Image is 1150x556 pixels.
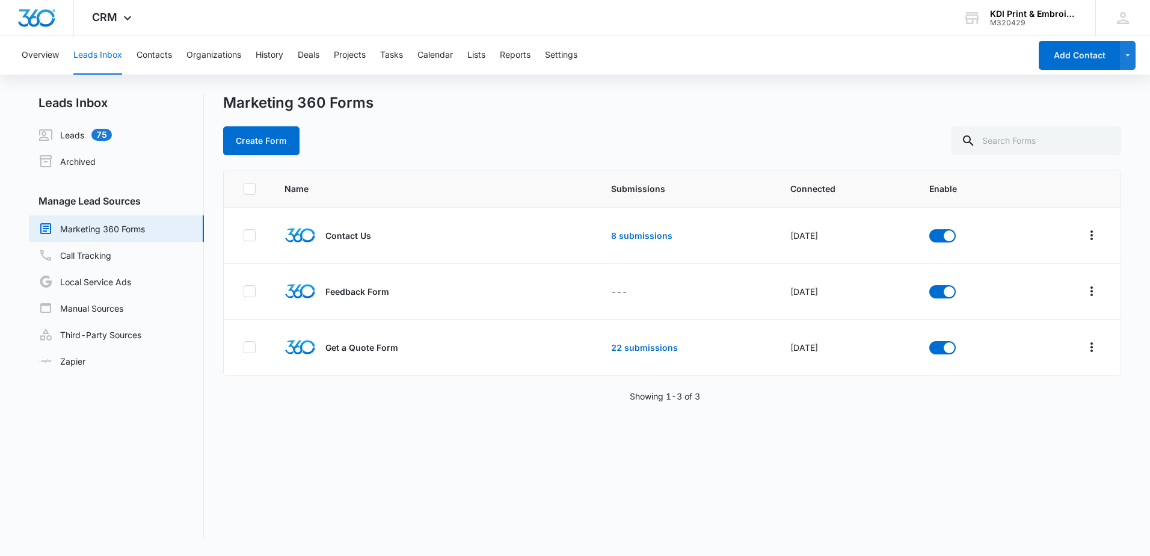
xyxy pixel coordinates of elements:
[298,36,319,75] button: Deals
[990,9,1078,19] div: account name
[223,126,300,155] button: Create Form
[256,36,283,75] button: History
[790,285,900,298] div: [DATE]
[137,36,172,75] button: Contacts
[38,301,123,315] a: Manual Sources
[29,194,204,208] h3: Manage Lead Sources
[467,36,485,75] button: Lists
[1082,282,1101,301] button: Overflow Menu
[284,182,523,195] span: Name
[380,36,403,75] button: Tasks
[38,274,131,289] a: Local Service Ads
[223,94,374,112] h1: Marketing 360 Forms
[38,128,112,142] a: Leads75
[790,229,900,242] div: [DATE]
[1039,41,1120,70] button: Add Contact
[325,341,398,354] p: Get a Quote Form
[500,36,530,75] button: Reports
[334,36,366,75] button: Projects
[1082,338,1101,357] button: Overflow Menu
[38,221,145,236] a: Marketing 360 Forms
[990,19,1078,27] div: account id
[73,36,122,75] button: Leads Inbox
[417,36,453,75] button: Calendar
[929,182,1007,195] span: Enable
[611,182,762,195] span: Submissions
[38,248,111,262] a: Call Tracking
[952,126,1121,155] input: Search Forms
[790,182,900,195] span: Connected
[630,390,700,403] p: Showing 1-3 of 3
[22,36,59,75] button: Overview
[611,342,678,353] a: 22 submissions
[29,94,204,112] h2: Leads Inbox
[38,154,96,168] a: Archived
[790,341,900,354] div: [DATE]
[325,229,371,242] p: Contact Us
[186,36,241,75] button: Organizations
[38,355,85,368] a: Zapier
[38,327,141,342] a: Third-Party Sources
[325,285,389,298] p: Feedback Form
[545,36,577,75] button: Settings
[611,230,672,241] a: 8 submissions
[1082,226,1101,245] button: Overflow Menu
[92,11,117,23] span: CRM
[611,286,627,297] span: ---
